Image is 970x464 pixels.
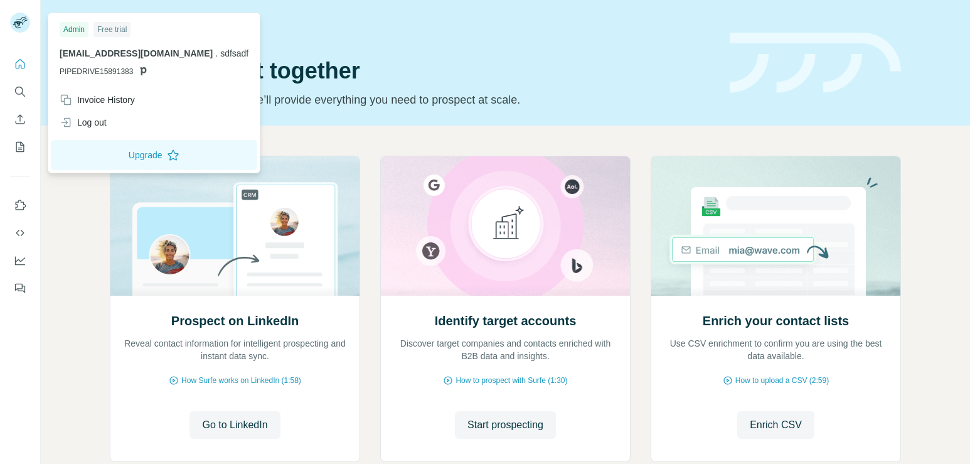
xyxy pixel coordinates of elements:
[455,411,556,439] button: Start prospecting
[10,80,30,103] button: Search
[651,156,901,296] img: Enrich your contact lists
[10,136,30,158] button: My lists
[51,140,257,170] button: Upgrade
[60,22,88,37] div: Admin
[60,48,213,58] span: [EMAIL_ADDRESS][DOMAIN_NAME]
[393,337,617,362] p: Discover target companies and contacts enriched with B2B data and insights.
[110,23,715,36] div: Quick start
[220,48,248,58] span: sdfsadf
[10,53,30,75] button: Quick start
[435,312,577,330] h2: Identify target accounts
[110,58,715,84] h1: Let’s prospect together
[189,411,280,439] button: Go to LinkedIn
[10,277,30,299] button: Feedback
[467,418,543,433] span: Start prospecting
[202,418,267,433] span: Go to LinkedIn
[10,222,30,244] button: Use Surfe API
[110,156,360,296] img: Prospect on LinkedIn
[456,375,567,386] span: How to prospect with Surfe (1:30)
[215,48,218,58] span: .
[181,375,301,386] span: How Surfe works on LinkedIn (1:58)
[664,337,888,362] p: Use CSV enrichment to confirm you are using the best data available.
[737,411,814,439] button: Enrich CSV
[60,94,135,106] div: Invoice History
[60,66,133,77] span: PIPEDRIVE15891383
[730,33,901,94] img: banner
[110,91,715,109] p: Pick your starting point and we’ll provide everything you need to prospect at scale.
[60,116,107,129] div: Log out
[750,418,802,433] span: Enrich CSV
[171,312,299,330] h2: Prospect on LinkedIn
[123,337,347,362] p: Reveal contact information for intelligent prospecting and instant data sync.
[380,156,631,296] img: Identify target accounts
[735,375,829,386] span: How to upload a CSV (2:59)
[93,22,131,37] div: Free trial
[10,108,30,131] button: Enrich CSV
[10,194,30,217] button: Use Surfe on LinkedIn
[10,249,30,272] button: Dashboard
[703,312,849,330] h2: Enrich your contact lists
